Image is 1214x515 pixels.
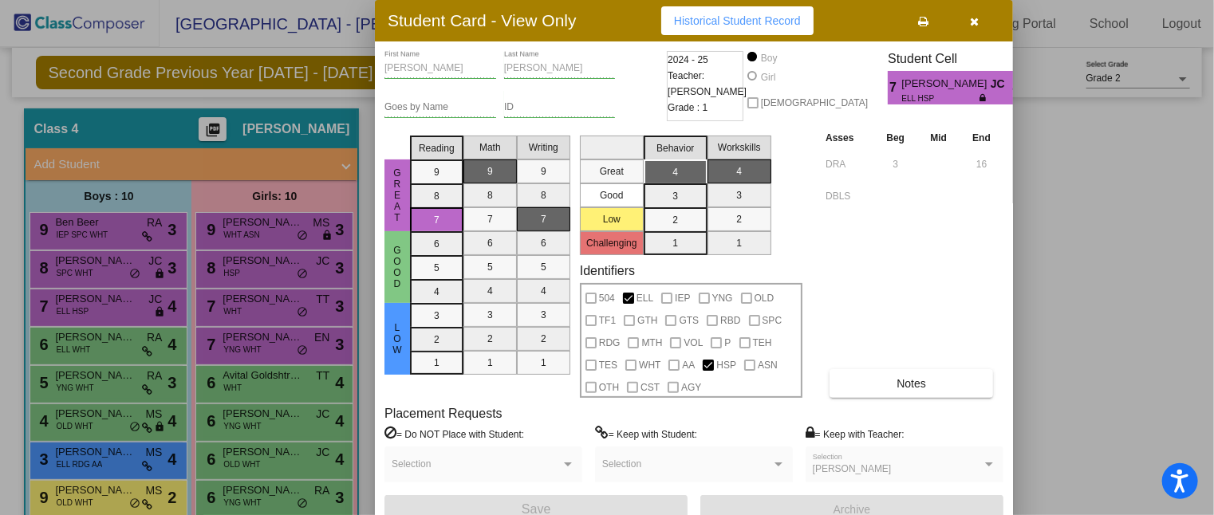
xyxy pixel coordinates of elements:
[991,76,1013,92] span: JC
[813,463,892,474] span: [PERSON_NAME]
[639,356,660,375] span: WHT
[1013,78,1027,97] span: 4
[599,356,617,375] span: TES
[753,333,772,352] span: TEH
[384,426,524,442] label: = Do NOT Place with Student:
[760,70,776,85] div: Girl
[760,51,778,65] div: Boy
[384,406,503,421] label: Placement Requests
[763,311,782,330] span: SPC
[390,245,404,289] span: Good
[674,14,801,27] span: Historical Student Record
[960,129,1003,147] th: End
[826,152,869,176] input: assessment
[684,333,703,352] span: VOL
[595,426,697,442] label: = Keep with Student:
[761,93,868,112] span: [DEMOGRAPHIC_DATA]
[675,289,690,308] span: IEP
[826,184,869,208] input: assessment
[712,289,733,308] span: YNG
[668,100,708,116] span: Grade : 1
[888,51,1027,66] h3: Student Cell
[637,311,657,330] span: GTH
[599,289,615,308] span: 504
[679,311,699,330] span: GTS
[668,68,747,100] span: Teacher: [PERSON_NAME]
[902,76,991,92] span: [PERSON_NAME]
[897,377,926,390] span: Notes
[390,167,404,223] span: Great
[681,378,701,397] span: AGY
[873,129,917,147] th: Beg
[599,311,616,330] span: TF1
[716,356,736,375] span: HSP
[641,378,660,397] span: CST
[661,6,814,35] button: Historical Student Record
[758,356,778,375] span: ASN
[917,129,960,147] th: Mid
[668,52,708,68] span: 2024 - 25
[724,333,731,352] span: P
[822,129,873,147] th: Asses
[637,289,653,308] span: ELL
[830,369,993,398] button: Notes
[388,10,577,30] h3: Student Card - View Only
[641,333,662,352] span: MTH
[390,322,404,356] span: Low
[580,263,635,278] label: Identifiers
[888,78,901,97] span: 7
[755,289,775,308] span: OLD
[806,426,905,442] label: = Keep with Teacher:
[682,356,695,375] span: AA
[599,333,621,352] span: RDG
[902,92,979,104] span: ELL HSP
[720,311,740,330] span: RBD
[384,102,496,113] input: goes by name
[599,378,619,397] span: OTH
